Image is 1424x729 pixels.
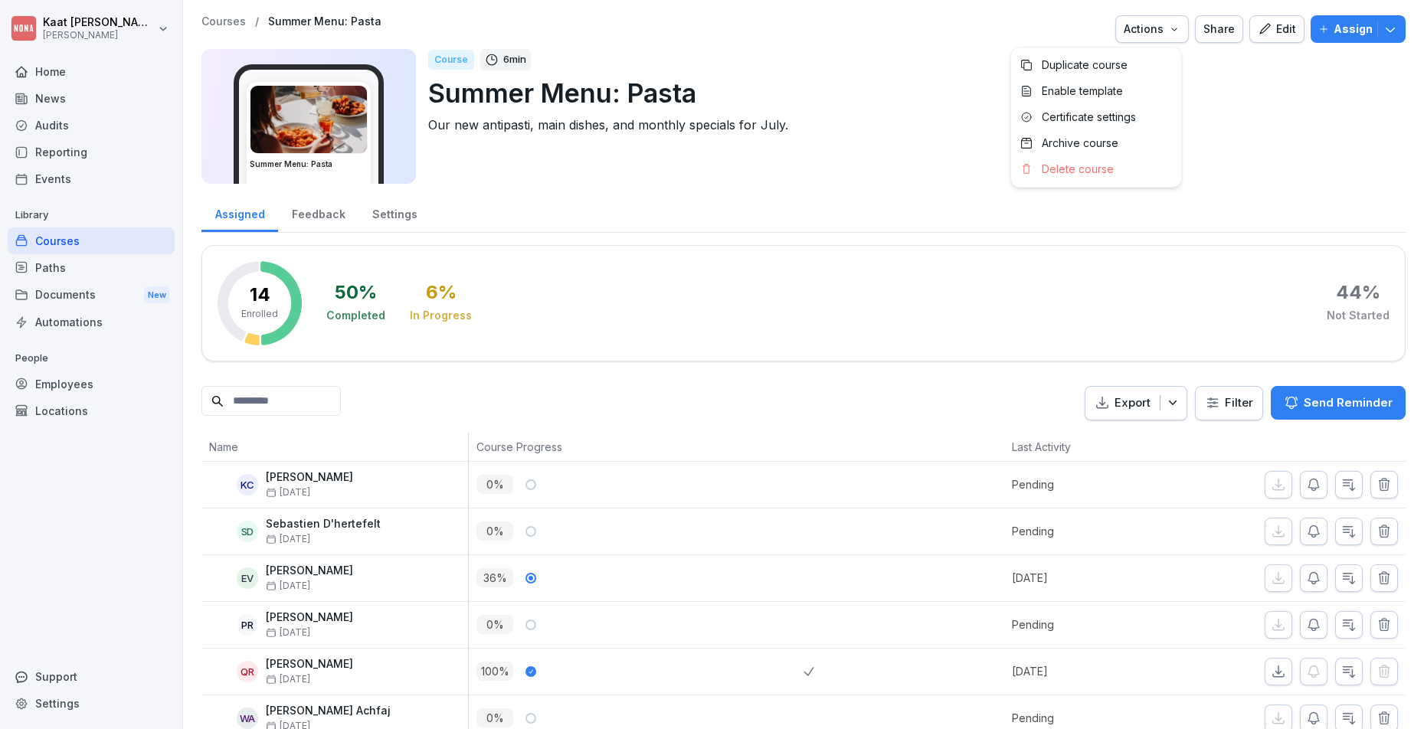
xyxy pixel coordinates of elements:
p: Certificate settings [1042,110,1136,124]
p: Assign [1334,21,1373,38]
p: Duplicate course [1042,58,1128,72]
p: Enable template [1042,84,1123,98]
p: Delete course [1042,162,1114,176]
p: Archive course [1042,136,1118,150]
div: Edit [1258,21,1296,38]
div: Actions [1124,21,1180,38]
div: Share [1203,21,1235,38]
p: Export [1115,394,1151,412]
p: Send Reminder [1304,394,1393,411]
